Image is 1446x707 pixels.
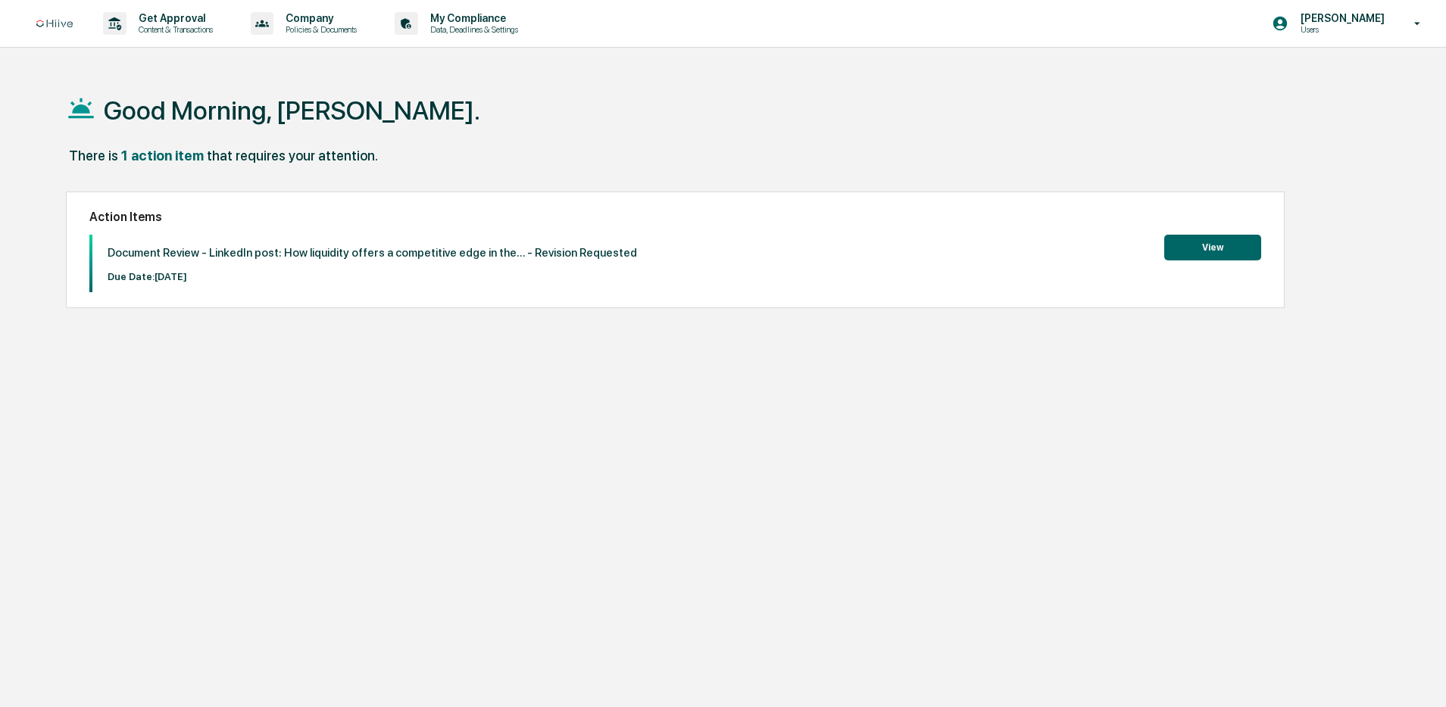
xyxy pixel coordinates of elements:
[207,148,378,164] div: that requires your attention.
[108,271,637,282] p: Due Date: [DATE]
[104,95,480,126] h1: Good Morning, [PERSON_NAME].
[89,210,1260,224] h2: Action Items
[273,24,364,35] p: Policies & Documents
[1164,235,1261,260] button: View
[69,148,118,164] div: There is
[1164,239,1261,254] a: View
[418,24,526,35] p: Data, Deadlines & Settings
[36,20,73,28] img: logo
[1288,24,1392,35] p: Users
[273,12,364,24] p: Company
[418,12,526,24] p: My Compliance
[121,148,204,164] div: 1 action item
[126,12,220,24] p: Get Approval
[126,24,220,35] p: Content & Transactions
[108,246,637,260] p: Document Review - LinkedIn post: How liquidity offers a competitive edge in the... - Revision Req...
[1288,12,1392,24] p: [PERSON_NAME]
